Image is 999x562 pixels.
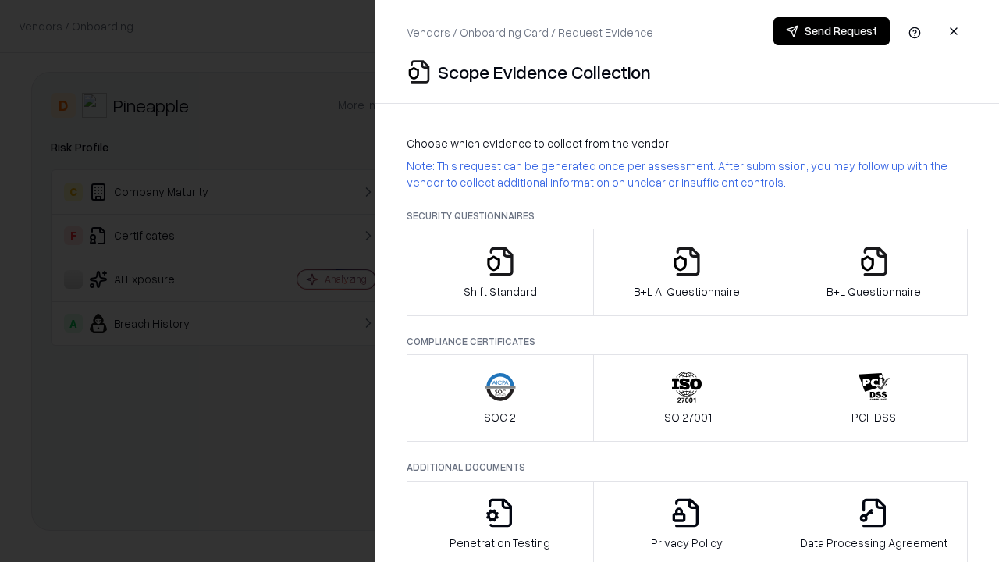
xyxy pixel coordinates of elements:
button: B+L Questionnaire [780,229,968,316]
p: Note: This request can be generated once per assessment. After submission, you may follow up with... [407,158,968,190]
p: Privacy Policy [651,535,723,551]
p: Penetration Testing [450,535,550,551]
p: Security Questionnaires [407,209,968,222]
p: Additional Documents [407,461,968,474]
button: Shift Standard [407,229,594,316]
p: Compliance Certificates [407,335,968,348]
p: SOC 2 [484,409,516,425]
p: Scope Evidence Collection [438,59,651,84]
button: PCI-DSS [780,354,968,442]
button: Send Request [773,17,890,45]
button: SOC 2 [407,354,594,442]
button: ISO 27001 [593,354,781,442]
p: PCI-DSS [851,409,896,425]
p: ISO 27001 [662,409,712,425]
button: B+L AI Questionnaire [593,229,781,316]
p: Choose which evidence to collect from the vendor: [407,135,968,151]
p: Shift Standard [464,283,537,300]
p: Vendors / Onboarding Card / Request Evidence [407,24,653,41]
p: Data Processing Agreement [800,535,947,551]
p: B+L Questionnaire [827,283,921,300]
p: B+L AI Questionnaire [634,283,740,300]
